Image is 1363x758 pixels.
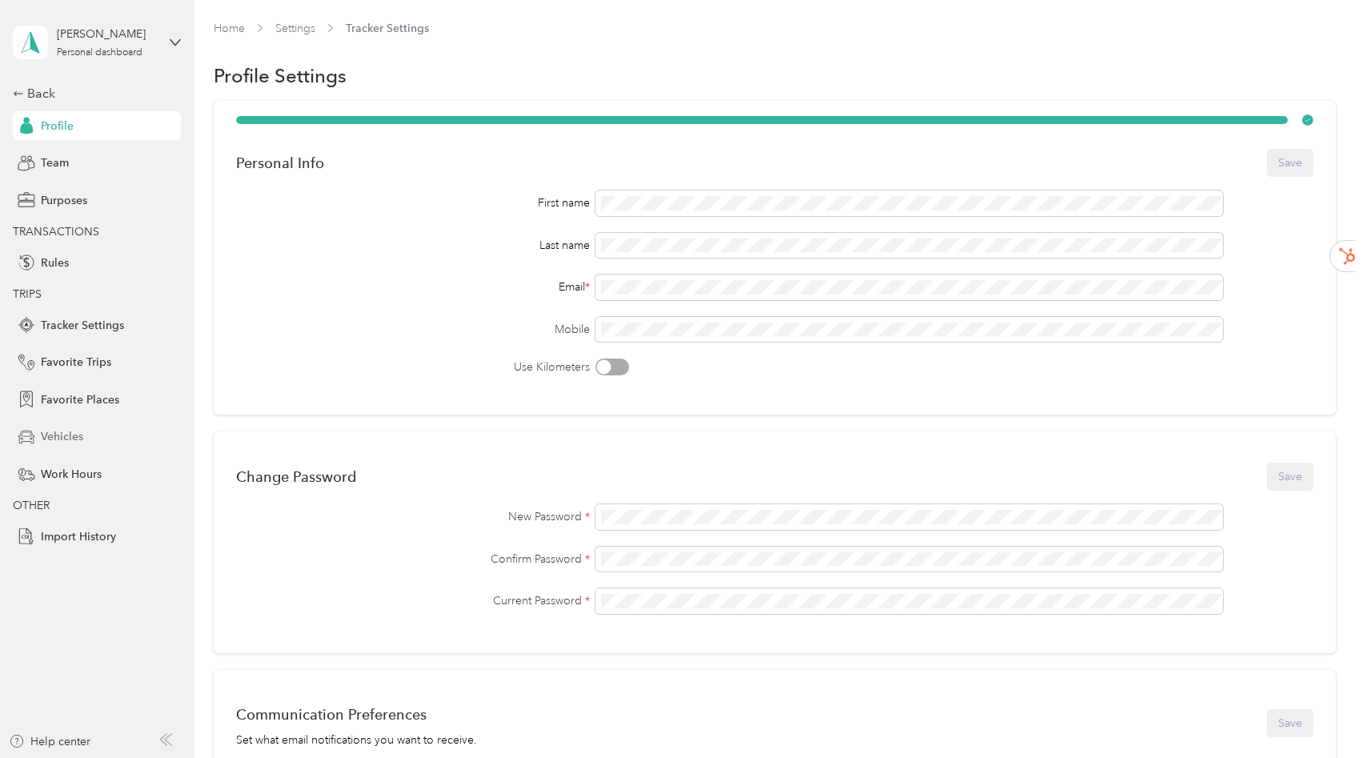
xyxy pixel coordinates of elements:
div: [PERSON_NAME] [57,26,157,42]
button: Help center [9,733,90,750]
div: Set what email notifications you want to receive. [236,732,477,748]
div: Communication Preferences [236,706,477,723]
div: Personal dashboard [57,48,142,58]
span: Favorite Trips [41,354,111,371]
span: Work Hours [41,466,102,483]
div: First name [236,195,589,211]
span: TRIPS [13,287,42,301]
label: Confirm Password [236,551,589,567]
div: Email [236,279,589,295]
div: Back [13,84,173,103]
a: Home [214,22,245,35]
span: Favorite Places [41,391,119,408]
span: Profile [41,118,74,134]
div: Personal Info [236,154,324,171]
label: Mobile [236,321,589,338]
span: Tracker Settings [41,317,124,334]
span: Import History [41,528,116,545]
div: Change Password [236,468,356,485]
span: Purposes [41,192,87,209]
span: Team [41,154,69,171]
label: Use Kilometers [236,359,589,375]
span: Rules [41,255,69,271]
span: TRANSACTIONS [13,225,99,239]
div: Last name [236,237,589,254]
span: OTHER [13,499,50,512]
iframe: Everlance-gr Chat Button Frame [1273,668,1363,758]
h1: Profile Settings [214,67,347,84]
label: Current Password [236,592,589,609]
span: Tracker Settings [346,20,429,37]
a: Settings [275,22,315,35]
span: Vehicles [41,428,83,445]
label: New Password [236,508,589,525]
